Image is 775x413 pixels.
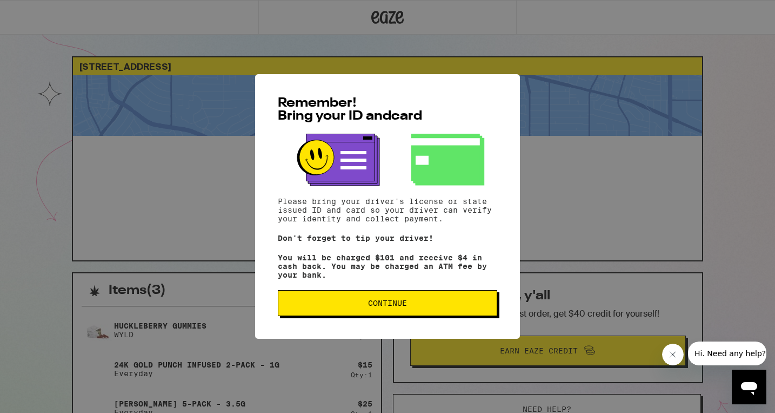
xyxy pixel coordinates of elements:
[278,290,497,316] button: Continue
[278,97,422,123] span: Remember! Bring your ID and card
[732,370,766,404] iframe: Button to launch messaging window
[278,197,497,223] p: Please bring your driver's license or state issued ID and card so your driver can verify your ide...
[688,342,766,365] iframe: Message from company
[368,299,407,307] span: Continue
[278,253,497,279] p: You will be charged $101 and receive $4 in cash back. You may be charged an ATM fee by your bank.
[278,234,497,242] p: Don't forget to tip your driver!
[662,344,684,365] iframe: Close message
